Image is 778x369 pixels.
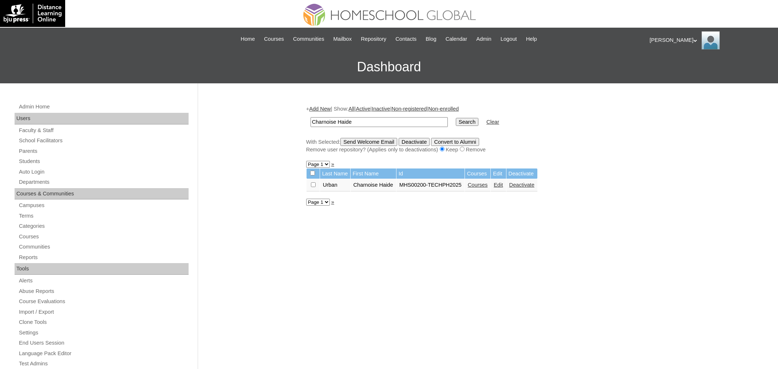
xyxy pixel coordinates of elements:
[340,138,397,146] input: Send Welcome Email
[293,35,324,43] span: Communities
[391,106,427,112] a: Non-registered
[309,106,331,112] a: Add New
[399,138,430,146] input: Deactivate
[422,35,440,43] a: Blog
[18,222,189,231] a: Categories
[15,188,189,200] div: Courses & Communities
[331,161,334,167] a: »
[18,126,189,135] a: Faculty & Staff
[241,35,255,43] span: Home
[18,147,189,156] a: Parents
[18,338,189,348] a: End Users Session
[351,168,396,179] td: First Name
[18,136,189,145] a: School Facilitators
[18,276,189,285] a: Alerts
[18,211,189,221] a: Terms
[18,318,189,327] a: Clone Tools
[428,106,459,112] a: Non-enrolled
[509,182,534,188] a: Deactivate
[356,106,370,112] a: Active
[506,168,537,179] td: Deactivate
[18,287,189,296] a: Abuse Reports
[486,119,499,125] a: Clear
[442,35,471,43] a: Calendar
[501,35,517,43] span: Logout
[372,106,390,112] a: Inactive
[311,117,448,127] input: Search
[468,182,488,188] a: Courses
[456,118,478,126] input: Search
[18,253,189,262] a: Reports
[351,179,396,191] td: Charnoise Haide
[476,35,491,43] span: Admin
[18,242,189,251] a: Communities
[526,35,537,43] span: Help
[4,51,774,83] h3: Dashboard
[333,35,352,43] span: Mailbox
[306,138,667,154] div: With Selected:
[306,105,667,153] div: + | Show: | | | |
[392,35,420,43] a: Contacts
[491,168,506,179] td: Edit
[237,35,258,43] a: Home
[320,168,350,179] td: Last Name
[289,35,328,43] a: Communities
[18,349,189,358] a: Language Pack Editor
[497,35,521,43] a: Logout
[18,297,189,306] a: Course Evaluations
[18,328,189,337] a: Settings
[15,263,189,275] div: Tools
[264,35,284,43] span: Courses
[494,182,503,188] a: Edit
[18,102,189,111] a: Admin Home
[348,106,354,112] a: All
[465,168,491,179] td: Courses
[18,201,189,210] a: Campuses
[361,35,386,43] span: Repository
[396,168,465,179] td: Id
[522,35,541,43] a: Help
[18,157,189,166] a: Students
[446,35,467,43] span: Calendar
[260,35,288,43] a: Courses
[18,178,189,187] a: Departments
[18,167,189,176] a: Auto Login
[18,232,189,241] a: Courses
[473,35,495,43] a: Admin
[426,35,436,43] span: Blog
[18,359,189,368] a: Test Admins
[396,179,465,191] td: MHS00200-TECHPH2025
[331,199,334,205] a: »
[357,35,390,43] a: Repository
[431,138,479,146] input: Convert to Alumni
[15,113,189,124] div: Users
[320,179,350,191] td: Urban
[702,31,720,49] img: Ariane Ebuen
[330,35,356,43] a: Mailbox
[306,146,667,154] div: Remove user repository? (Applies only to deactivations) Keep Remove
[649,31,771,49] div: [PERSON_NAME]
[18,307,189,317] a: Import / Export
[395,35,416,43] span: Contacts
[4,4,62,23] img: logo-white.png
